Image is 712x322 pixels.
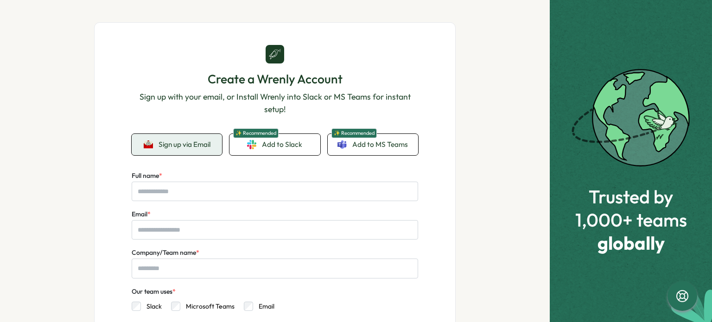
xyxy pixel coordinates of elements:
div: Our team uses [132,287,176,297]
label: Full name [132,171,162,181]
span: 1,000+ teams [575,209,687,230]
h1: Create a Wrenly Account [132,71,418,87]
label: Slack [141,302,162,311]
span: Trusted by [575,186,687,207]
span: Sign up via Email [159,140,210,149]
span: ✨ Recommended [331,128,377,138]
label: Email [253,302,274,311]
label: Company/Team name [132,248,199,258]
span: Add to Slack [262,139,302,150]
button: Sign up via Email [132,134,222,155]
span: globally [575,233,687,253]
span: ✨ Recommended [233,128,279,138]
label: Microsoft Teams [180,302,235,311]
span: Add to MS Teams [352,139,408,150]
a: ✨ RecommendedAdd to MS Teams [328,134,418,155]
p: Sign up with your email, or Install Wrenly into Slack or MS Teams for instant setup! [132,91,418,115]
a: ✨ RecommendedAdd to Slack [229,134,320,155]
label: Email [132,209,151,220]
